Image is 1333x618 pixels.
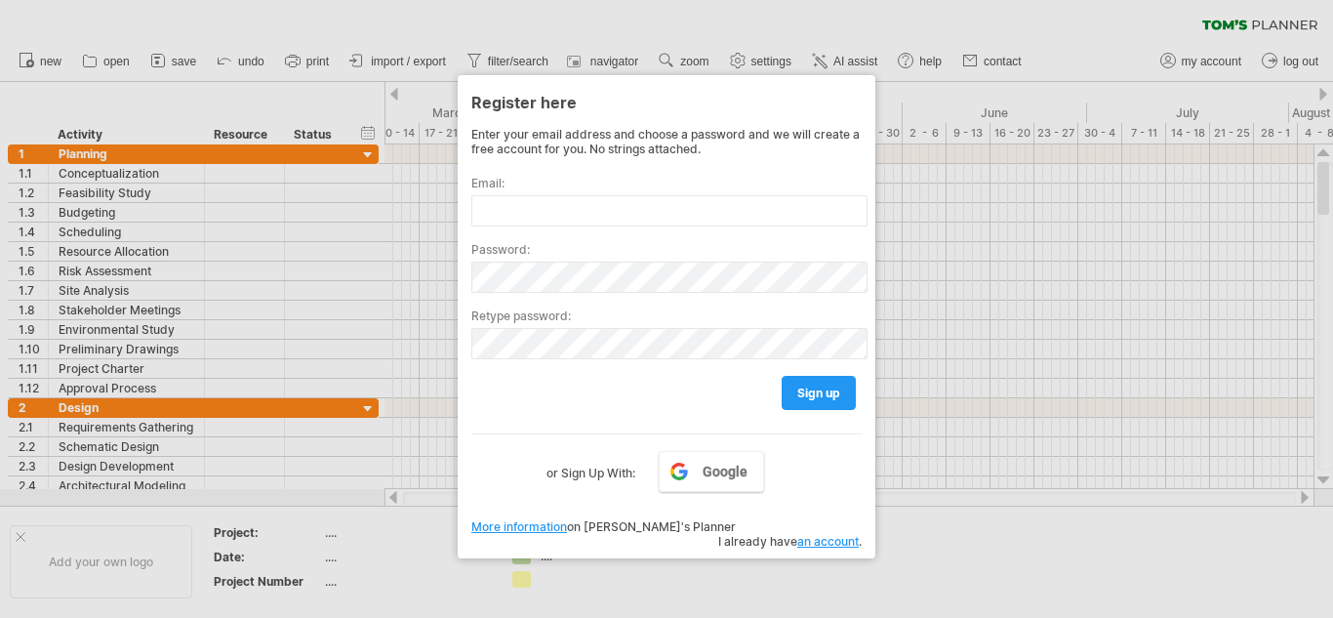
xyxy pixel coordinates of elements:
a: an account [797,534,859,549]
label: or Sign Up With: [546,451,635,484]
div: Enter your email address and choose a password and we will create a free account for you. No stri... [471,127,862,156]
label: Password: [471,242,862,257]
label: Email: [471,176,862,190]
a: sign up [782,376,856,410]
div: Register here [471,84,862,119]
span: on [PERSON_NAME]'s Planner [471,519,736,534]
label: Retype password: [471,309,862,323]
a: Google [659,451,764,492]
a: More information [471,519,567,534]
span: sign up [797,386,840,400]
span: Google [703,464,747,479]
span: I already have . [718,534,862,549]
